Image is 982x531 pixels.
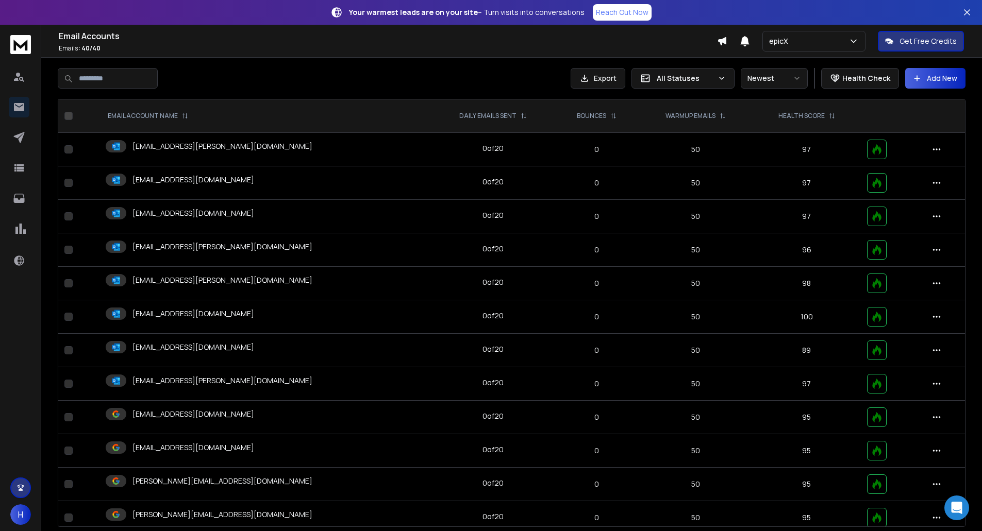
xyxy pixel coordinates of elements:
[561,278,633,288] p: 0
[842,73,890,83] p: Health Check
[132,242,312,252] p: [EMAIL_ADDRESS][PERSON_NAME][DOMAIN_NAME]
[561,144,633,155] p: 0
[561,446,633,456] p: 0
[132,375,312,386] p: [EMAIL_ADDRESS][PERSON_NAME][DOMAIN_NAME]
[561,178,633,188] p: 0
[639,434,753,468] td: 50
[561,512,633,523] p: 0
[753,434,861,468] td: 95
[10,504,31,525] button: H
[657,73,713,83] p: All Statuses
[778,112,825,120] p: HEALTH SCORE
[571,68,625,89] button: Export
[132,442,254,453] p: [EMAIL_ADDRESS][DOMAIN_NAME]
[753,133,861,166] td: 97
[132,208,254,218] p: [EMAIL_ADDRESS][DOMAIN_NAME]
[639,468,753,501] td: 50
[482,478,504,488] div: 0 of 20
[741,68,808,89] button: Newest
[482,244,504,254] div: 0 of 20
[59,30,717,42] h1: Email Accounts
[561,345,633,355] p: 0
[132,275,312,285] p: [EMAIL_ADDRESS][PERSON_NAME][DOMAIN_NAME]
[577,112,606,120] p: BOUNCES
[132,509,312,520] p: [PERSON_NAME][EMAIL_ADDRESS][DOMAIN_NAME]
[561,245,633,255] p: 0
[108,112,188,120] div: EMAIL ACCOUNT NAME
[639,300,753,334] td: 50
[639,233,753,267] td: 50
[944,495,969,520] div: Open Intercom Messenger
[482,444,504,455] div: 0 of 20
[769,36,792,46] p: epicX
[349,7,585,18] p: – Turn visits into conversations
[482,411,504,421] div: 0 of 20
[753,334,861,367] td: 89
[132,175,254,185] p: [EMAIL_ADDRESS][DOMAIN_NAME]
[593,4,652,21] a: Reach Out Now
[639,267,753,300] td: 50
[753,200,861,233] td: 97
[482,378,504,388] div: 0 of 20
[132,309,254,319] p: [EMAIL_ADDRESS][DOMAIN_NAME]
[878,31,964,52] button: Get Free Credits
[639,166,753,200] td: 50
[639,334,753,367] td: 50
[132,342,254,352] p: [EMAIL_ADDRESS][DOMAIN_NAME]
[132,476,312,486] p: [PERSON_NAME][EMAIL_ADDRESS][DOMAIN_NAME]
[753,267,861,300] td: 98
[561,412,633,422] p: 0
[753,401,861,434] td: 95
[905,68,966,89] button: Add New
[482,210,504,220] div: 0 of 20
[639,133,753,166] td: 50
[821,68,899,89] button: Health Check
[459,112,517,120] p: DAILY EMAILS SENT
[59,44,717,53] p: Emails :
[561,211,633,221] p: 0
[639,401,753,434] td: 50
[753,367,861,401] td: 97
[349,7,478,17] strong: Your warmest leads are on your site
[10,35,31,54] img: logo
[753,468,861,501] td: 95
[561,312,633,322] p: 0
[665,112,715,120] p: WARMUP EMAILS
[753,233,861,267] td: 96
[482,344,504,354] div: 0 of 20
[561,479,633,489] p: 0
[639,200,753,233] td: 50
[753,300,861,334] td: 100
[132,409,254,419] p: [EMAIL_ADDRESS][DOMAIN_NAME]
[482,177,504,187] div: 0 of 20
[482,277,504,287] div: 0 of 20
[596,7,648,18] p: Reach Out Now
[482,143,504,153] div: 0 of 20
[482,311,504,321] div: 0 of 20
[482,511,504,522] div: 0 of 20
[900,36,957,46] p: Get Free Credits
[132,141,312,151] p: [EMAIL_ADDRESS][PERSON_NAME][DOMAIN_NAME]
[561,379,633,389] p: 0
[81,44,101,53] span: 40 / 40
[639,367,753,401] td: 50
[753,166,861,200] td: 97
